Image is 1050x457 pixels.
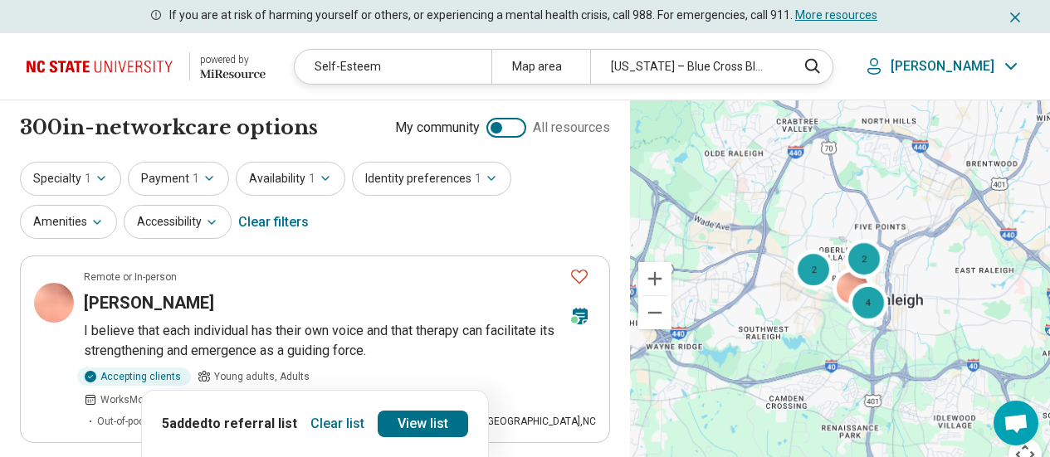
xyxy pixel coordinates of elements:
h1: 300 in-network care options [20,114,318,142]
button: Availability1 [236,162,345,196]
div: 4 [848,283,888,323]
div: 2 [794,249,833,289]
span: Out-of-pocket [97,414,159,429]
div: Accepting clients [77,367,191,386]
span: 1 [475,170,481,187]
div: Clear filters [238,202,309,242]
img: North Carolina State University [27,46,179,86]
a: More resources [795,8,877,22]
div: [GEOGRAPHIC_DATA] , NC [470,414,596,429]
span: My community [395,118,480,138]
div: 2 [844,239,884,279]
div: [US_STATE] – Blue Cross Blue Shield [590,50,787,84]
button: Favorite [563,260,596,294]
a: View list [378,411,468,437]
p: If you are at risk of harming yourself or others, or experiencing a mental health crisis, call 98... [169,7,877,24]
span: Works Mon, Tue, Wed, Thu, Fri [100,392,235,407]
p: [PERSON_NAME] [891,58,994,75]
button: Zoom in [638,262,672,295]
span: to referral list [208,416,297,431]
span: 1 [193,170,199,187]
div: Open chat [994,401,1038,445]
span: 1 [309,170,315,187]
a: North Carolina State University powered by [27,46,266,86]
div: powered by [200,52,266,67]
div: Self-Esteem [295,50,491,84]
button: Dismiss [1007,7,1023,27]
button: Zoom out [638,296,672,329]
button: Specialty1 [20,162,121,196]
button: Clear list [304,411,371,437]
button: Identity preferences1 [352,162,511,196]
button: Accessibility [124,205,232,239]
span: Young adults, Adults [214,369,310,384]
p: 5 added [162,414,297,434]
p: Remote or In-person [84,270,177,284]
button: Payment1 [128,162,229,196]
span: 1 [85,170,91,187]
button: Amenities [20,205,117,239]
h3: [PERSON_NAME] [84,291,214,314]
span: All resources [533,118,610,138]
div: Map area [491,50,590,84]
p: I believe that each individual has their own voice and that therapy can facilitate its strengthen... [84,321,596,361]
